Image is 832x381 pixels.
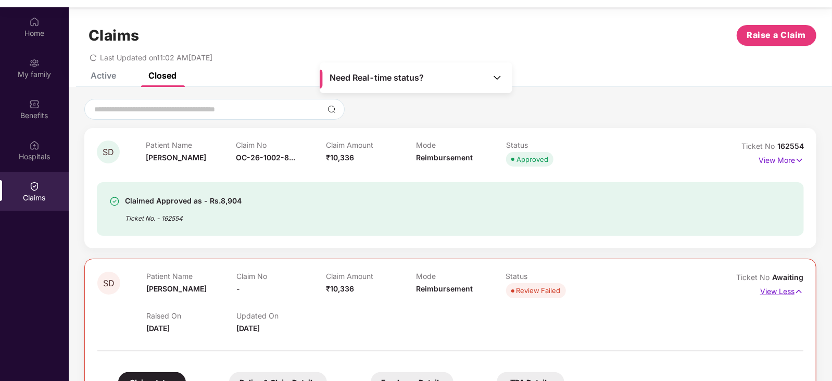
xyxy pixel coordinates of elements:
[795,155,804,166] img: svg+xml;base64,PHN2ZyB4bWxucz0iaHR0cDovL3d3dy53My5vcmcvMjAwMC9zdmciIHdpZHRoPSIxNyIgaGVpZ2h0PSIxNy...
[326,141,416,149] p: Claim Amount
[91,70,116,81] div: Active
[506,141,596,149] p: Status
[760,283,803,297] p: View Less
[492,72,502,83] img: Toggle Icon
[146,324,170,333] span: [DATE]
[103,279,115,288] span: SD
[516,154,548,164] div: Approved
[100,53,212,62] span: Last Updated on 11:02 AM[DATE]
[125,195,242,207] div: Claimed Approved as - Rs.8,904
[236,141,326,149] p: Claim No
[236,284,240,293] span: -
[29,58,40,68] img: svg+xml;base64,PHN2ZyB3aWR0aD0iMjAiIGhlaWdodD0iMjAiIHZpZXdCb3g9IjAgMCAyMCAyMCIgZmlsbD0ibm9uZSIgeG...
[103,148,114,157] span: SD
[795,286,803,297] img: svg+xml;base64,PHN2ZyB4bWxucz0iaHR0cDovL3d3dy53My5vcmcvMjAwMC9zdmciIHdpZHRoPSIxNyIgaGVpZ2h0PSIxNy...
[516,285,561,296] div: Review Failed
[777,142,804,150] span: 162554
[326,272,416,281] p: Claim Amount
[236,324,260,333] span: [DATE]
[146,284,207,293] span: [PERSON_NAME]
[772,273,803,282] span: Awaiting
[146,311,236,320] p: Raised On
[146,272,236,281] p: Patient Name
[416,153,473,162] span: Reimbursement
[326,153,354,162] span: ₹10,336
[90,53,97,62] span: redo
[125,207,242,223] div: Ticket No. - 162554
[236,272,326,281] p: Claim No
[506,272,596,281] p: Status
[747,29,806,42] span: Raise a Claim
[759,152,804,166] p: View More
[146,153,206,162] span: [PERSON_NAME]
[736,273,772,282] span: Ticket No
[737,25,816,46] button: Raise a Claim
[89,27,140,44] h1: Claims
[29,17,40,27] img: svg+xml;base64,PHN2ZyBpZD0iSG9tZSIgeG1sbnM9Imh0dHA6Ly93d3cudzMub3JnLzIwMDAvc3ZnIiB3aWR0aD0iMjAiIG...
[236,311,326,320] p: Updated On
[109,196,120,207] img: svg+xml;base64,PHN2ZyBpZD0iU3VjY2Vzcy0zMngzMiIgeG1sbnM9Imh0dHA6Ly93d3cudzMub3JnLzIwMDAvc3ZnIiB3aW...
[146,141,236,149] p: Patient Name
[416,272,506,281] p: Mode
[741,142,777,150] span: Ticket No
[29,140,40,150] img: svg+xml;base64,PHN2ZyBpZD0iSG9zcGl0YWxzIiB4bWxucz0iaHR0cDovL3d3dy53My5vcmcvMjAwMC9zdmciIHdpZHRoPS...
[330,72,424,83] span: Need Real-time status?
[416,284,473,293] span: Reimbursement
[148,70,177,81] div: Closed
[326,284,354,293] span: ₹10,336
[29,99,40,109] img: svg+xml;base64,PHN2ZyBpZD0iQmVuZWZpdHMiIHhtbG5zPSJodHRwOi8vd3d3LnczLm9yZy8yMDAwL3N2ZyIgd2lkdGg9Ij...
[236,153,295,162] span: OC-26-1002-8...
[29,181,40,192] img: svg+xml;base64,PHN2ZyBpZD0iQ2xhaW0iIHhtbG5zPSJodHRwOi8vd3d3LnczLm9yZy8yMDAwL3N2ZyIgd2lkdGg9IjIwIi...
[416,141,506,149] p: Mode
[327,105,336,113] img: svg+xml;base64,PHN2ZyBpZD0iU2VhcmNoLTMyeDMyIiB4bWxucz0iaHR0cDovL3d3dy53My5vcmcvMjAwMC9zdmciIHdpZH...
